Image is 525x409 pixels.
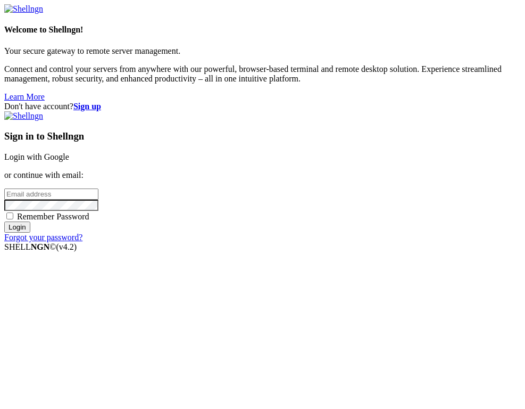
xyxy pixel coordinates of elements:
[4,222,30,233] input: Login
[17,212,89,221] span: Remember Password
[4,152,69,161] a: Login with Google
[4,130,521,142] h3: Sign in to Shellngn
[4,64,521,84] p: Connect and control your servers from anywhere with our powerful, browser-based terminal and remo...
[4,242,77,251] span: SHELL ©
[56,242,77,251] span: 4.2.0
[4,189,98,200] input: Email address
[31,242,50,251] b: NGN
[4,102,521,111] div: Don't have account?
[6,212,13,219] input: Remember Password
[4,46,521,56] p: Your secure gateway to remote server management.
[73,102,101,111] a: Sign up
[4,92,45,101] a: Learn More
[4,4,43,14] img: Shellngn
[4,170,521,180] p: or continue with email:
[4,111,43,121] img: Shellngn
[4,233,82,242] a: Forgot your password?
[4,25,521,35] h4: Welcome to Shellngn!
